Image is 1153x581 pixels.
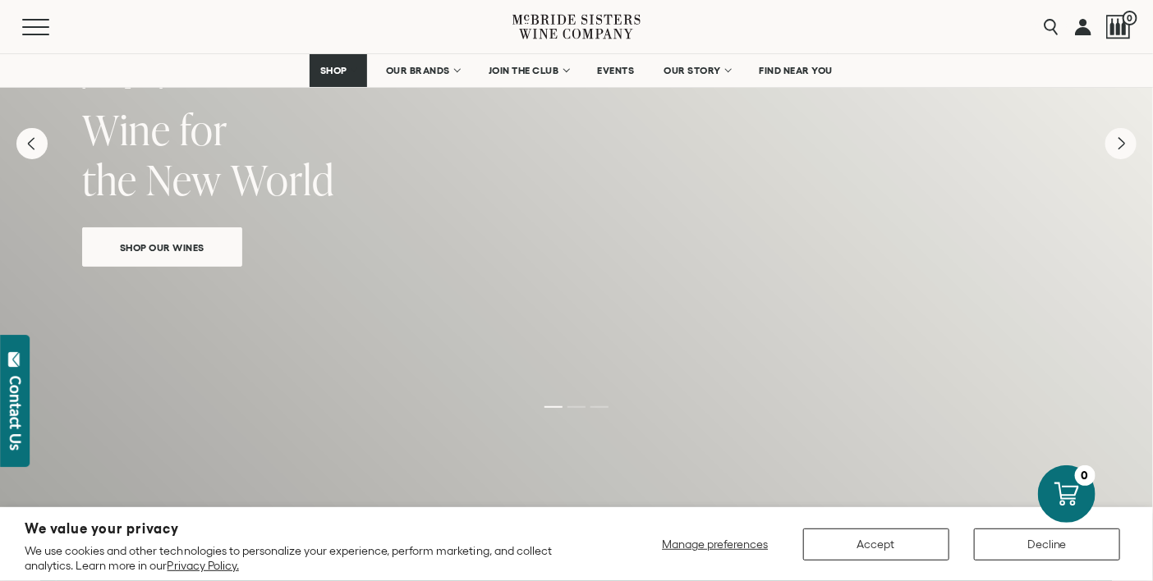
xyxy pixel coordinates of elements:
[567,406,586,408] li: Page dot 2
[803,528,949,560] button: Accept
[662,538,768,551] span: Manage preferences
[22,19,81,35] button: Mobile Menu Trigger
[749,54,844,87] a: FIND NEAR YOU
[310,54,367,87] a: SHOP
[590,406,609,408] li: Page dot 3
[478,54,579,87] a: JOIN THE CLUB
[1075,465,1096,486] div: 0
[180,101,227,158] span: for
[25,543,597,573] p: We use cookies and other technologies to personalize your experience, perform marketing, and coll...
[320,65,348,76] span: SHOP
[544,406,563,408] li: Page dot 1
[231,151,334,208] span: World
[7,376,24,451] div: Contact Us
[1123,11,1137,25] span: 0
[974,528,1120,560] button: Decline
[82,227,242,267] a: Shop Our Wines
[82,101,171,158] span: Wine
[653,54,741,87] a: OUR STORY
[597,65,634,76] span: EVENTS
[82,151,137,208] span: the
[91,238,233,257] span: Shop Our Wines
[652,528,779,560] button: Manage preferences
[386,65,450,76] span: OUR BRANDS
[760,65,834,76] span: FIND NEAR YOU
[16,128,48,159] button: Previous
[1105,128,1137,159] button: Next
[375,54,470,87] a: OUR BRANDS
[586,54,645,87] a: EVENTS
[664,65,721,76] span: OUR STORY
[146,151,222,208] span: New
[25,522,597,536] h2: We value your privacy
[489,65,559,76] span: JOIN THE CLUB
[168,559,239,572] a: Privacy Policy.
